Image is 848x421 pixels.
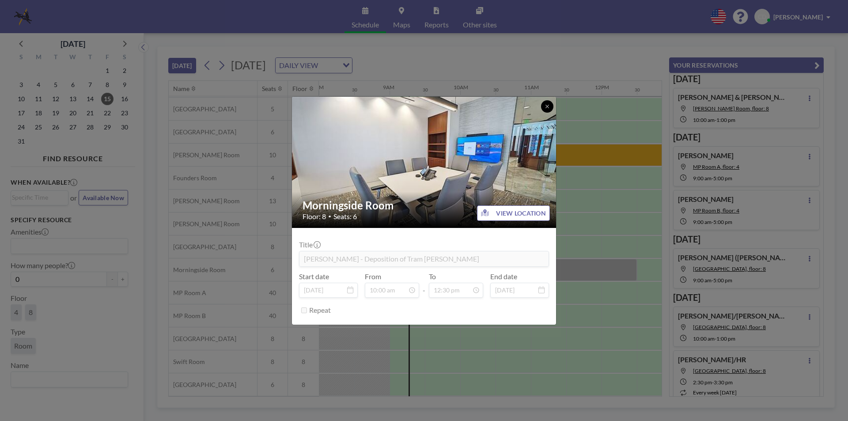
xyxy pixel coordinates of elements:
[333,212,357,221] span: Seats: 6
[365,272,381,281] label: From
[477,205,550,221] button: VIEW LOCATION
[490,272,517,281] label: End date
[299,240,320,249] label: Title
[303,199,546,212] h2: Morningside Room
[299,272,329,281] label: Start date
[299,251,549,266] input: (No title)
[309,306,331,315] label: Repeat
[292,62,557,262] img: 537.jpg
[423,275,425,295] span: -
[328,213,331,220] span: •
[303,212,326,221] span: Floor: 8
[429,272,436,281] label: To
